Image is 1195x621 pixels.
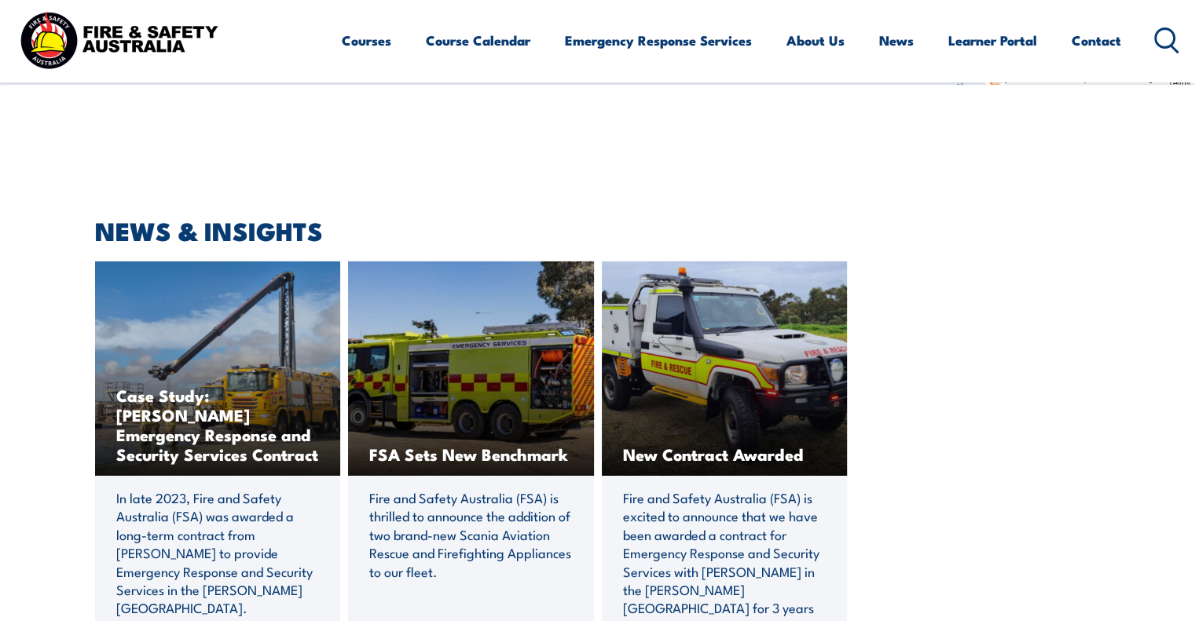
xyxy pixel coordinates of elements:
[786,20,845,61] a: About Us
[426,20,530,61] a: Course Calendar
[369,444,573,464] span: FSA Sets New Benchmark
[116,488,320,617] span: In late 2023, Fire and Safety Australia (FSA) was awarded a long-term contract from [PERSON_NAME]...
[948,20,1037,61] a: Learner Portal
[565,20,752,61] a: Emergency Response Services
[342,20,391,61] a: Courses
[879,20,914,61] a: News
[1072,20,1121,61] a: Contact
[369,488,573,580] span: Fire and Safety Australia (FSA) is thrilled to announce the addition of two brand-new Scania Avia...
[95,219,1101,241] h2: NEWS & INSIGHTS
[116,385,320,464] span: Case Study: [PERSON_NAME] Emergency Response and Security Services Contract
[623,444,827,464] span: New Contract Awarded
[1168,79,1190,87] a: Terms (opens in new tab)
